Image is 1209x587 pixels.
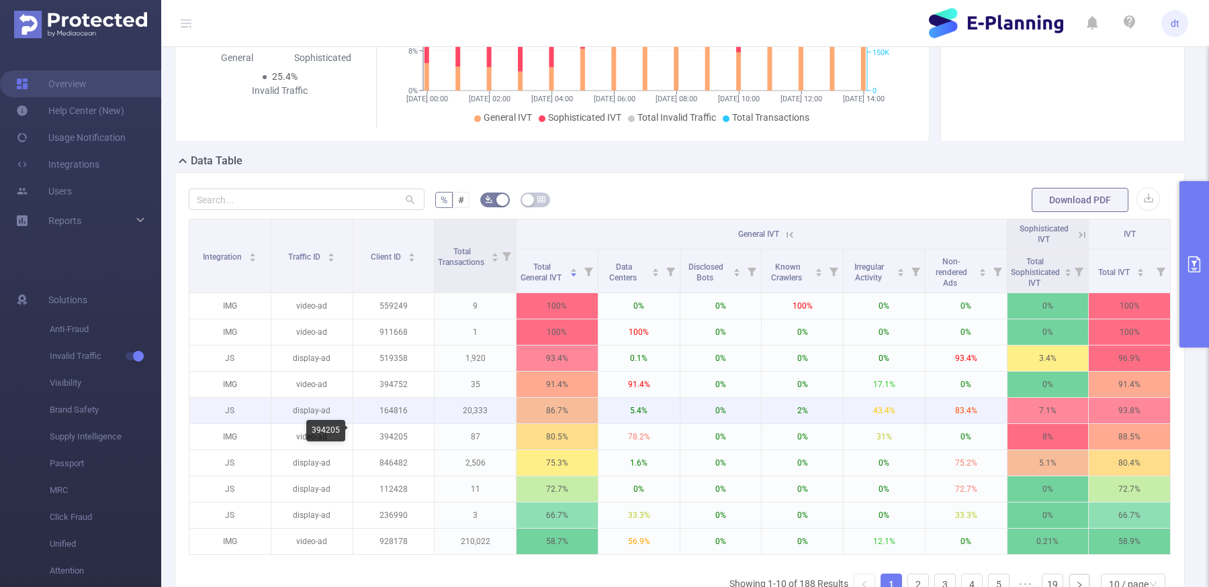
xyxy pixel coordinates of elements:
span: # [458,195,464,205]
a: Users [16,178,72,205]
p: 72.7% [1089,476,1170,502]
i: icon: caret-up [733,266,741,270]
p: 0% [680,372,762,397]
p: 78.2% [598,424,680,449]
p: 0% [680,424,762,449]
p: 164816 [353,398,435,423]
span: Reports [48,215,81,226]
p: 93.4% [517,345,598,371]
p: 0% [680,476,762,502]
div: Sort [570,266,578,274]
p: 91.4% [1089,372,1170,397]
i: Filter menu [661,250,680,292]
p: 0% [1007,372,1089,397]
p: IMG [189,424,271,449]
span: Anti-Fraud [50,316,161,343]
p: 66.7% [517,502,598,528]
i: Filter menu [497,219,516,292]
p: 0% [926,424,1007,449]
i: icon: caret-down [733,271,741,275]
p: 1.6% [598,450,680,476]
p: 100% [517,319,598,345]
p: 394205 [353,424,435,449]
div: Sort [897,266,905,274]
p: 0% [844,450,925,476]
i: Filter menu [1069,250,1088,292]
p: 100% [517,293,598,319]
p: IMG [189,293,271,319]
p: 3.4% [1007,345,1089,371]
input: Search... [189,189,424,210]
tspan: [DATE] 08:00 [656,95,697,103]
p: 43.4% [844,398,925,423]
p: 112428 [353,476,435,502]
p: video-ad [271,424,353,449]
i: icon: caret-up [979,266,986,270]
div: Sophisticated [280,51,366,65]
p: display-ad [271,450,353,476]
span: Brand Safety [50,396,161,423]
tspan: [DATE] 14:00 [843,95,885,103]
span: Sophisticated IVT [1020,224,1069,244]
p: 0% [680,450,762,476]
tspan: 0 [872,87,877,95]
p: video-ad [271,529,353,554]
tspan: [DATE] 02:00 [468,95,510,103]
span: Attention [50,557,161,584]
span: Client ID [371,252,403,262]
p: 31% [844,424,925,449]
p: display-ad [271,476,353,502]
tspan: [DATE] 12:00 [780,95,822,103]
p: 88.5% [1089,424,1170,449]
span: Non-rendered Ads [936,257,967,288]
span: Invalid Traffic [50,343,161,370]
p: 0% [680,293,762,319]
p: 0% [598,293,680,319]
img: Protected Media [14,11,147,38]
p: 0% [926,529,1007,554]
p: 58.9% [1089,529,1170,554]
button: Download PDF [1032,188,1128,212]
i: Filter menu [579,250,598,292]
p: 0% [598,476,680,502]
i: icon: caret-down [979,271,986,275]
tspan: 8% [408,47,418,56]
span: Traffic ID [288,252,322,262]
p: 3 [435,502,516,528]
h2: Data Table [191,153,242,169]
div: Sort [815,266,823,274]
span: Sophisticated IVT [548,112,621,123]
tspan: [DATE] 06:00 [593,95,635,103]
p: 91.4% [598,372,680,397]
div: Sort [249,251,257,259]
i: icon: caret-down [492,256,499,260]
p: 87 [435,424,516,449]
i: icon: caret-up [492,251,499,255]
p: 911668 [353,319,435,345]
span: Integration [203,252,244,262]
p: 0% [926,372,1007,397]
i: icon: caret-down [815,271,823,275]
p: 5.4% [598,398,680,423]
i: icon: caret-up [897,266,904,270]
p: 0% [844,345,925,371]
span: Total Sophisticated IVT [1011,257,1060,288]
span: MRC [50,477,161,504]
p: 100% [1089,319,1170,345]
div: Sort [652,266,660,274]
p: 0% [680,398,762,423]
p: JS [189,398,271,423]
p: 5.1% [1007,450,1089,476]
p: display-ad [271,345,353,371]
i: icon: caret-up [328,251,335,255]
span: Known Crawlers [771,262,804,282]
i: Filter menu [742,250,761,292]
p: 0% [680,345,762,371]
i: icon: caret-up [1065,266,1072,270]
a: Overview [16,70,87,97]
p: 0% [1007,319,1089,345]
p: display-ad [271,398,353,423]
p: 100% [598,319,680,345]
span: % [441,195,447,205]
p: 86.7% [517,398,598,423]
